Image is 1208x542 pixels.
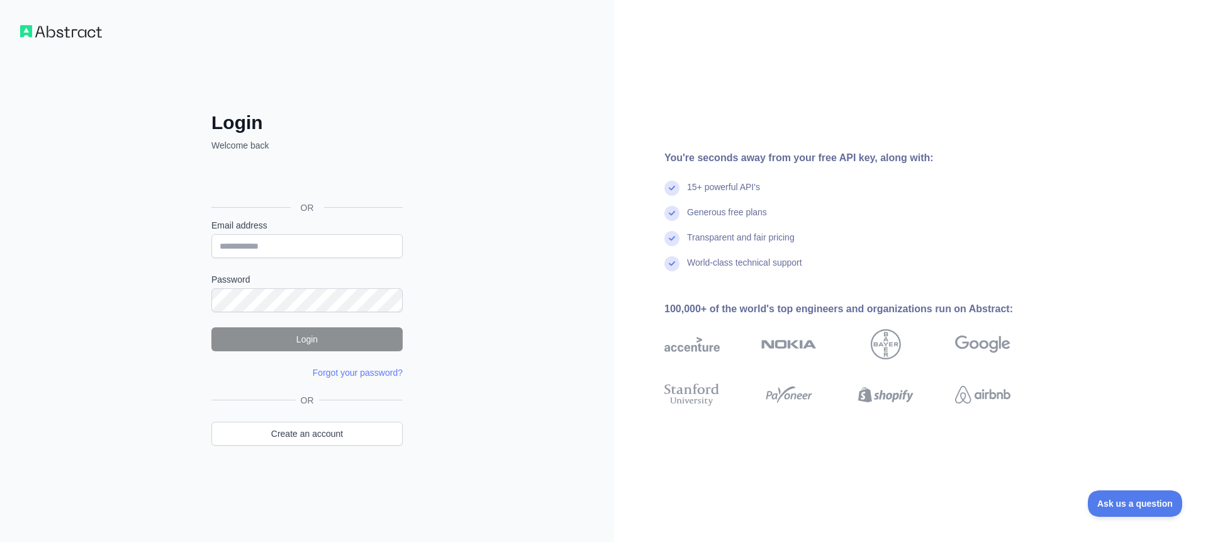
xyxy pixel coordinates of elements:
[858,381,914,409] img: shopify
[687,206,767,231] div: Generous free plans
[687,181,760,206] div: 15+ powerful API's
[211,219,403,232] label: Email address
[687,231,795,256] div: Transparent and fair pricing
[664,256,679,271] img: check mark
[664,329,720,359] img: accenture
[296,394,319,407] span: OR
[664,302,1051,317] div: 100,000+ of the world's top engineers and organizations run on Abstract:
[211,422,403,446] a: Create an account
[664,150,1051,166] div: You're seconds away from your free API key, along with:
[211,327,403,351] button: Login
[761,329,817,359] img: nokia
[1088,490,1183,517] iframe: Toggle Customer Support
[664,231,679,246] img: check mark
[205,166,406,193] iframe: Sign in with Google Button
[761,381,817,409] img: payoneer
[291,201,324,214] span: OR
[664,206,679,221] img: check mark
[687,256,802,281] div: World-class technical support
[871,329,901,359] img: bayer
[955,381,1010,409] img: airbnb
[211,111,403,134] h2: Login
[211,139,403,152] p: Welcome back
[211,273,403,286] label: Password
[955,329,1010,359] img: google
[664,381,720,409] img: stanford university
[313,368,403,378] a: Forgot your password?
[664,181,679,196] img: check mark
[20,25,102,38] img: Workflow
